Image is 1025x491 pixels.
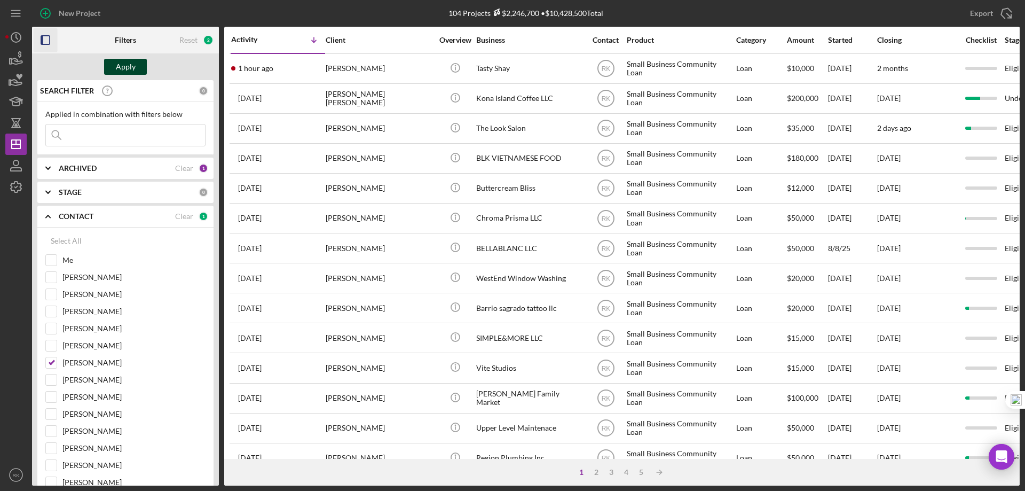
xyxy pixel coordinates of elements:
div: [PERSON_NAME] [326,354,432,382]
time: 2025-08-26 01:51 [238,154,262,162]
div: 2 [589,468,604,477]
text: RK [601,275,610,282]
div: [DATE] [828,54,876,83]
div: Select All [51,230,82,252]
text: RK [601,185,610,192]
div: 1 [574,468,589,477]
time: 2025-08-12 20:46 [238,214,262,222]
div: [DATE] [828,84,876,113]
label: [PERSON_NAME] [62,323,206,334]
div: [PERSON_NAME] [326,294,432,322]
div: [DATE] [828,384,876,412]
div: Loan [736,54,786,83]
div: Loan [736,354,786,382]
div: 104 Projects • $10,428,500 Total [448,9,603,18]
div: [PERSON_NAME] [326,444,432,472]
div: Clear [175,164,193,173]
div: Loan [736,114,786,143]
div: [PERSON_NAME] [PERSON_NAME] [326,84,432,113]
label: [PERSON_NAME] [62,426,206,437]
div: [DATE] [828,144,876,173]
div: Small Business Community Loan [627,414,734,442]
div: [DATE] [828,414,876,442]
div: [DATE] [828,174,876,202]
div: [PERSON_NAME] [326,144,432,173]
div: [PERSON_NAME] [326,204,432,232]
div: [PERSON_NAME] [326,414,432,442]
div: Checklist [958,36,1004,44]
div: Vite Studios [476,354,583,382]
label: [PERSON_NAME] [62,375,206,385]
label: [PERSON_NAME] [62,392,206,402]
div: [DATE] [828,354,876,382]
div: Loan [736,444,786,472]
span: $12,000 [787,183,814,192]
text: RK [601,365,610,372]
div: [PERSON_NAME] [326,174,432,202]
text: RK [601,215,610,222]
span: $15,000 [787,333,814,342]
time: [DATE] [877,333,901,342]
time: 2 days ago [877,123,911,133]
time: [DATE] [877,363,901,372]
time: [DATE] [877,453,901,462]
time: [DATE] [877,213,901,222]
div: Category [736,36,786,44]
time: 2025-08-08 20:07 [238,244,262,253]
time: 2025-08-13 21:58 [238,184,262,192]
text: RK [12,472,20,478]
div: Chroma Prisma LLC [476,204,583,232]
div: SIMPLE&MORE LLC [476,324,583,352]
div: Loan [736,294,786,322]
div: 3 [604,468,619,477]
div: [DATE] [828,294,876,322]
img: one_i.png [1011,394,1022,406]
div: [PERSON_NAME] [326,54,432,83]
time: [DATE] [877,274,901,283]
span: $15,000 [787,363,814,372]
div: 1 [199,163,208,173]
text: RK [601,395,610,402]
div: Kona Island Coffee LLC [476,84,583,113]
div: Contact [586,36,626,44]
div: Activity [231,35,278,44]
div: Client [326,36,432,44]
time: 2025-08-28 19:20 [238,124,262,133]
text: RK [601,155,610,162]
button: RK [5,464,27,486]
div: 1 [199,212,208,221]
div: [DATE] [828,264,876,292]
button: Apply [104,59,147,75]
div: 8/8/25 [828,234,876,262]
time: 2025-10-11 03:16 [238,94,262,103]
div: $2,246,700 [491,9,539,18]
label: [PERSON_NAME] [62,272,206,283]
span: $20,000 [787,303,814,313]
button: Select All [45,230,87,252]
time: 2025-10-13 17:56 [238,64,273,73]
time: [DATE] [877,423,901,432]
div: WestEnd Window Washing [476,264,583,292]
span: $180,000 [787,153,818,162]
div: Buttercream Bliss [476,174,583,202]
time: 2025-07-10 02:07 [238,394,262,402]
div: Loan [736,264,786,292]
div: 4 [619,468,634,477]
text: RK [601,425,610,432]
div: [DATE] [828,114,876,143]
div: [DATE] [828,204,876,232]
div: Apply [116,59,136,75]
text: RK [601,65,610,73]
div: Open Intercom Messenger [989,444,1014,470]
label: [PERSON_NAME] [62,340,206,351]
label: [PERSON_NAME] [62,477,206,488]
div: Loan [736,174,786,202]
div: Amount [787,36,827,44]
label: [PERSON_NAME] [62,409,206,419]
b: SEARCH FILTER [40,87,94,95]
b: CONTACT [59,212,93,221]
div: BELLABLANC LLC [476,234,583,262]
div: Business [476,36,583,44]
div: Small Business Community Loan [627,444,734,472]
div: The Look Salon [476,114,583,143]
